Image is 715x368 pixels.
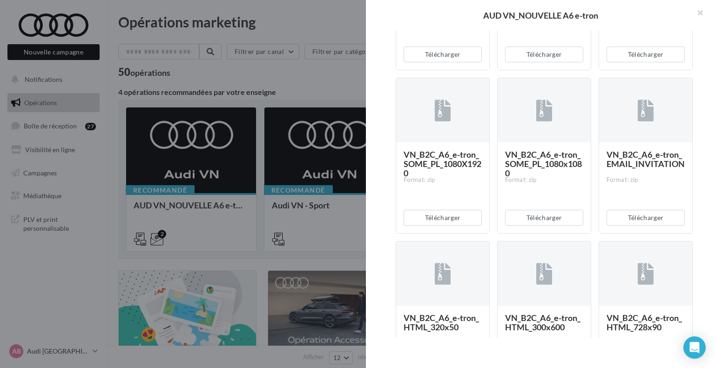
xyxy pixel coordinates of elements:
[505,47,583,62] button: Télécharger
[505,176,583,184] div: Format: zip
[404,176,482,184] div: Format: zip
[607,176,685,184] div: Format: zip
[505,210,583,226] button: Télécharger
[404,210,482,226] button: Télécharger
[607,313,682,332] span: VN_B2C_A6_e-tron_HTML_728x90
[505,149,582,178] span: VN_B2C_A6_e-tron_SOME_PL_1080x1080
[607,210,685,226] button: Télécharger
[404,313,479,332] span: VN_B2C_A6_e-tron_HTML_320x50
[607,149,685,169] span: VN_B2C_A6_e-tron_EMAIL_INVITATION
[505,313,580,332] span: VN_B2C_A6_e-tron_HTML_300x600
[404,149,481,178] span: VN_B2C_A6_e-tron_SOME_PL_1080X1920
[404,47,482,62] button: Télécharger
[683,336,706,359] div: Open Intercom Messenger
[381,11,700,20] div: AUD VN_NOUVELLE A6 e-tron
[607,47,685,62] button: Télécharger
